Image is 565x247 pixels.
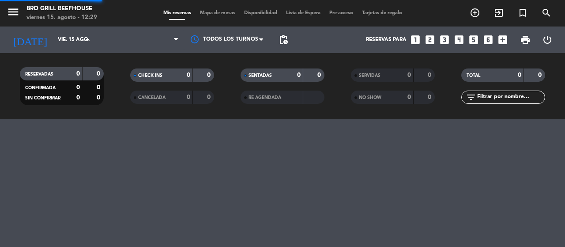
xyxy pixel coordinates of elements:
i: menu [7,5,20,19]
span: Mapa de mesas [196,11,240,15]
i: looks_5 [468,34,479,46]
i: looks_two [424,34,436,46]
span: Reservas para [366,37,407,43]
i: filter_list [466,92,476,103]
strong: 0 [187,94,190,100]
span: SENTADAS [249,73,272,78]
button: menu [7,5,20,22]
strong: 0 [207,72,212,78]
strong: 0 [187,72,190,78]
i: power_settings_new [542,34,553,45]
div: viernes 15. agosto - 12:29 [26,13,97,22]
strong: 0 [97,71,102,77]
span: CANCELADA [138,95,166,100]
strong: 0 [297,72,301,78]
strong: 0 [207,94,212,100]
i: looks_4 [453,34,465,46]
i: arrow_drop_down [82,34,93,45]
span: NO SHOW [359,95,381,100]
strong: 0 [428,72,433,78]
span: Pre-acceso [325,11,358,15]
strong: 0 [317,72,323,78]
i: looks_one [410,34,421,46]
i: search [541,8,552,18]
i: add_circle_outline [470,8,480,18]
div: Bro Grill Beefhouse [26,4,97,13]
strong: 0 [76,84,80,91]
span: RE AGENDADA [249,95,281,100]
i: looks_6 [482,34,494,46]
strong: 0 [538,72,543,78]
span: Tarjetas de regalo [358,11,407,15]
strong: 0 [407,94,411,100]
span: pending_actions [278,34,289,45]
span: RESERVADAS [25,72,53,76]
strong: 0 [518,72,521,78]
span: Disponibilidad [240,11,282,15]
i: exit_to_app [493,8,504,18]
span: SERVIDAS [359,73,380,78]
strong: 0 [97,95,102,101]
div: LOG OUT [536,27,558,53]
strong: 0 [76,95,80,101]
span: CONFIRMADA [25,86,56,90]
strong: 0 [76,71,80,77]
input: Filtrar por nombre... [476,92,545,102]
span: print [520,34,531,45]
strong: 0 [97,84,102,91]
strong: 0 [428,94,433,100]
strong: 0 [407,72,411,78]
span: Mis reservas [159,11,196,15]
i: looks_3 [439,34,450,46]
i: add_box [497,34,508,46]
span: TOTAL [467,73,480,78]
i: turned_in_not [517,8,528,18]
span: CHECK INS [138,73,162,78]
span: Lista de Espera [282,11,325,15]
span: SIN CONFIRMAR [25,96,60,100]
i: [DATE] [7,30,53,49]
